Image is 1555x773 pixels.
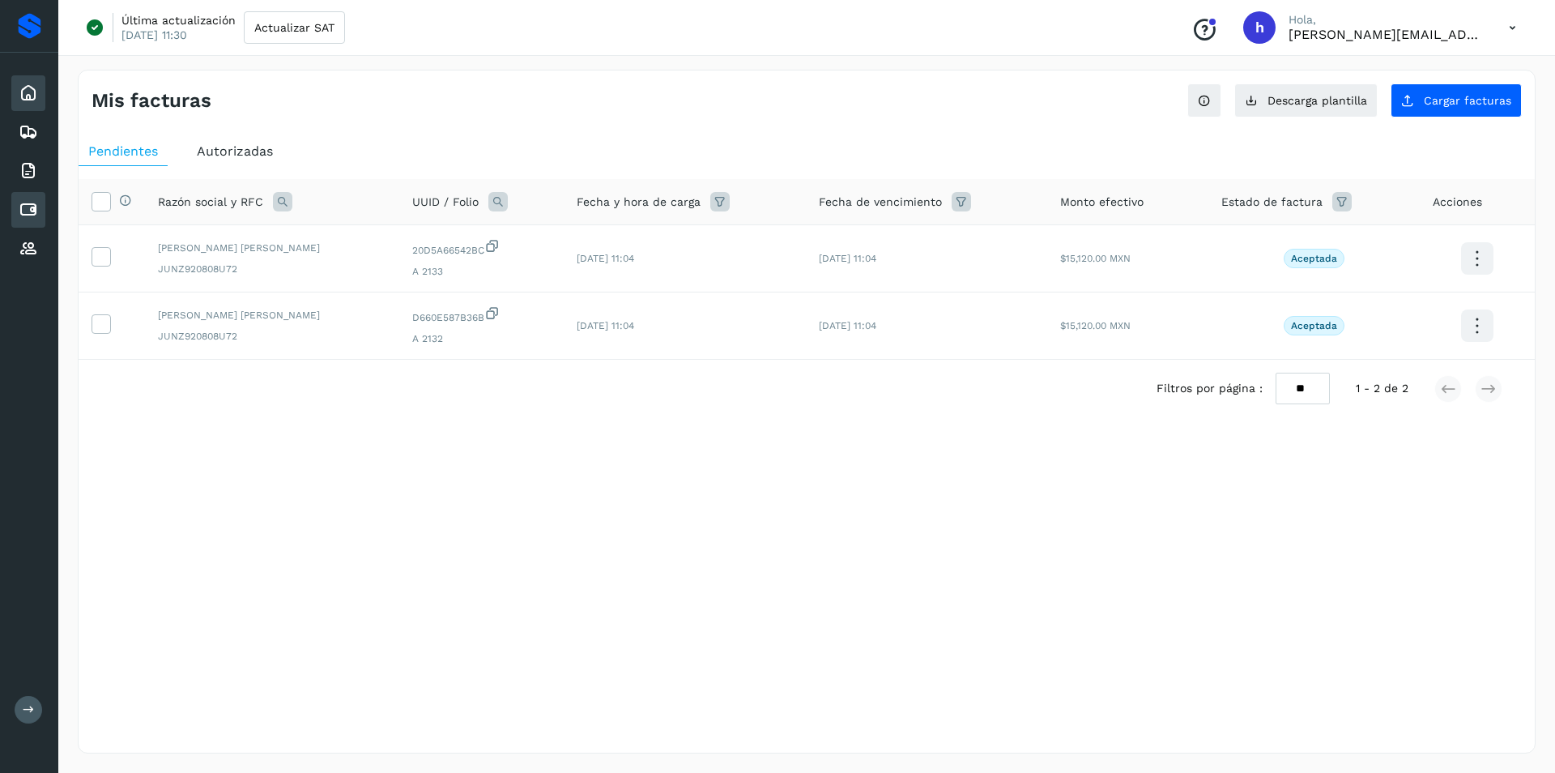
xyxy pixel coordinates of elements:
[11,192,45,228] div: Cuentas por pagar
[121,13,236,28] p: Última actualización
[1221,194,1323,211] span: Estado de factura
[1267,95,1367,106] span: Descarga plantilla
[1289,13,1483,27] p: Hola,
[121,28,187,42] p: [DATE] 11:30
[254,22,334,33] span: Actualizar SAT
[11,114,45,150] div: Embarques
[412,305,551,325] span: D660E587B36B
[11,153,45,189] div: Facturas
[1289,27,1483,42] p: horacio@etv1.com.mx
[819,253,876,264] span: [DATE] 11:04
[1060,194,1144,211] span: Monto efectivo
[1234,83,1378,117] button: Descarga plantilla
[1291,253,1337,264] p: Aceptada
[1060,320,1131,331] span: $15,120.00 MXN
[1391,83,1522,117] button: Cargar facturas
[158,194,263,211] span: Razón social y RFC
[1356,380,1408,397] span: 1 - 2 de 2
[158,329,386,344] span: JUNZ920808U72
[819,194,942,211] span: Fecha de vencimiento
[577,194,701,211] span: Fecha y hora de carga
[197,143,273,159] span: Autorizadas
[1157,380,1263,397] span: Filtros por página :
[92,89,211,113] h4: Mis facturas
[1433,194,1482,211] span: Acciones
[88,143,158,159] span: Pendientes
[1424,95,1511,106] span: Cargar facturas
[158,308,386,322] span: [PERSON_NAME] [PERSON_NAME]
[412,238,551,258] span: 20D5A66542BC
[412,331,551,346] span: A 2132
[1060,253,1131,264] span: $15,120.00 MXN
[158,241,386,255] span: [PERSON_NAME] [PERSON_NAME]
[11,231,45,267] div: Proveedores
[11,75,45,111] div: Inicio
[577,253,634,264] span: [DATE] 11:04
[412,194,479,211] span: UUID / Folio
[412,264,551,279] span: A 2133
[577,320,634,331] span: [DATE] 11:04
[244,11,345,44] button: Actualizar SAT
[819,320,876,331] span: [DATE] 11:04
[1291,320,1337,331] p: Aceptada
[158,262,386,276] span: JUNZ920808U72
